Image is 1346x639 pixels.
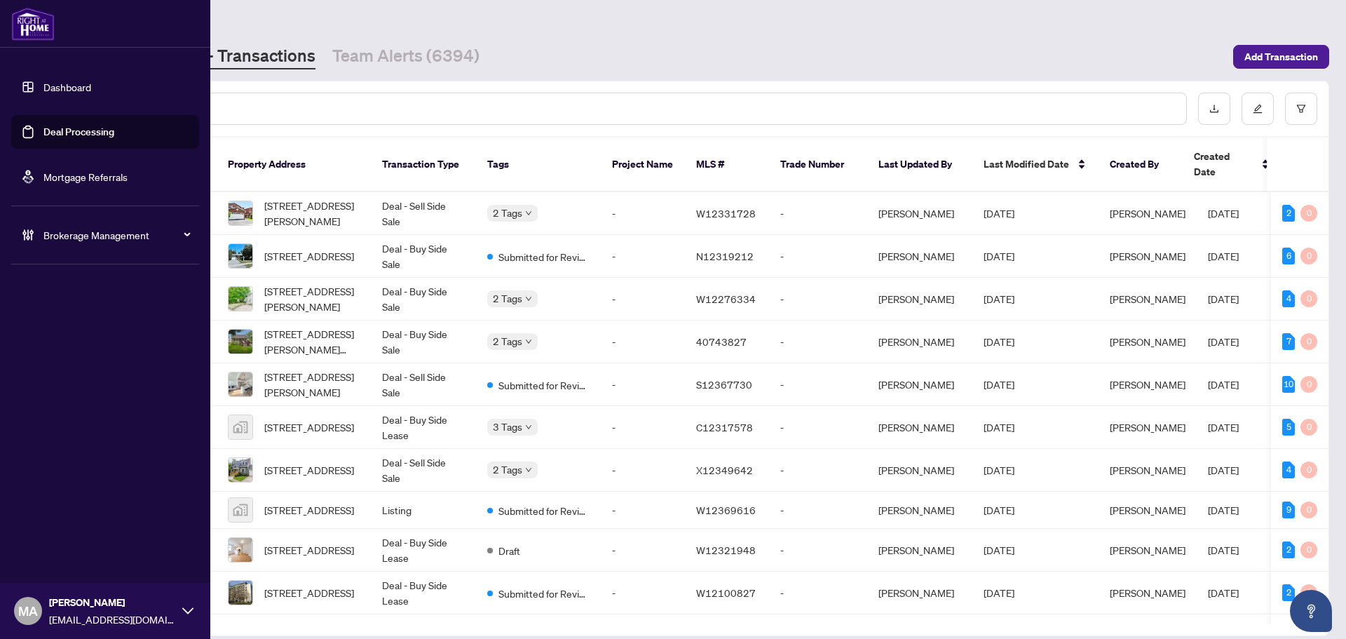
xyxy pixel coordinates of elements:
img: thumbnail-img [229,581,252,605]
span: C12317578 [696,421,753,433]
div: 4 [1282,462,1295,478]
span: [DATE] [1208,378,1239,391]
span: Submitted for Review [498,586,590,601]
td: Deal - Sell Side Sale [371,449,476,492]
td: [PERSON_NAME] [867,529,972,572]
img: thumbnail-img [229,330,252,354]
span: [DATE] [984,207,1014,220]
th: Transaction Type [371,137,476,192]
span: [STREET_ADDRESS][PERSON_NAME][PERSON_NAME] [264,326,360,357]
td: - [601,192,685,235]
td: - [601,449,685,492]
span: W12321948 [696,544,756,556]
div: 5 [1282,419,1295,436]
img: thumbnail-img [229,538,252,562]
a: Deal Processing [43,126,114,138]
div: 0 [1300,248,1317,264]
span: Add Transaction [1244,46,1318,68]
td: Deal - Buy Side Sale [371,321,476,363]
td: - [769,278,867,321]
td: - [601,492,685,529]
td: Listing [371,492,476,529]
span: W12100827 [696,586,756,599]
span: [PERSON_NAME] [1110,292,1185,305]
img: thumbnail-img [229,201,252,225]
span: [STREET_ADDRESS][PERSON_NAME] [264,198,360,229]
div: 6 [1282,248,1295,264]
span: down [525,424,532,431]
span: [PERSON_NAME] [1110,250,1185,262]
td: - [769,406,867,449]
td: - [769,529,867,572]
span: Draft [498,543,520,558]
div: 0 [1300,584,1317,601]
td: [PERSON_NAME] [867,235,972,278]
td: - [769,492,867,529]
th: Last Modified Date [972,137,1099,192]
span: [STREET_ADDRESS] [264,462,354,478]
td: - [601,321,685,363]
span: S12367730 [696,378,752,391]
span: [STREET_ADDRESS] [264,542,354,558]
td: - [769,363,867,406]
span: edit [1253,104,1263,114]
span: [STREET_ADDRESS] [264,585,354,600]
div: 0 [1300,419,1317,436]
span: W12331728 [696,207,756,220]
span: [DATE] [1208,207,1239,220]
img: thumbnail-img [229,287,252,311]
span: W12276334 [696,292,756,305]
span: download [1209,104,1219,114]
span: [STREET_ADDRESS] [264,419,354,435]
button: edit [1242,93,1274,125]
button: Open asap [1290,590,1332,632]
a: Mortgage Referrals [43,170,128,183]
span: [DATE] [1208,421,1239,433]
div: 0 [1300,462,1317,478]
td: [PERSON_NAME] [867,321,972,363]
td: [PERSON_NAME] [867,449,972,492]
td: - [769,192,867,235]
span: Submitted for Review [498,377,590,393]
span: [DATE] [984,504,1014,516]
span: [PERSON_NAME] [1110,504,1185,516]
div: 0 [1300,502,1317,518]
span: [DATE] [984,586,1014,599]
div: 9 [1282,502,1295,518]
div: 0 [1300,376,1317,393]
img: thumbnail-img [229,244,252,268]
img: thumbnail-img [229,498,252,522]
td: Deal - Sell Side Sale [371,192,476,235]
span: [DATE] [984,335,1014,348]
span: [DATE] [984,250,1014,262]
th: Tags [476,137,601,192]
div: 2 [1282,542,1295,558]
div: 0 [1300,542,1317,558]
div: 0 [1300,290,1317,307]
span: [STREET_ADDRESS] [264,248,354,264]
img: thumbnail-img [229,372,252,396]
div: 7 [1282,333,1295,350]
button: Add Transaction [1233,45,1329,69]
td: Deal - Sell Side Sale [371,363,476,406]
td: - [601,529,685,572]
td: - [601,278,685,321]
span: [PERSON_NAME] [1110,335,1185,348]
img: thumbnail-img [229,415,252,439]
span: 40743827 [696,335,747,348]
span: 2 Tags [493,290,522,307]
span: [DATE] [984,292,1014,305]
span: [DATE] [1208,250,1239,262]
td: - [601,406,685,449]
span: Submitted for Review [498,503,590,518]
span: [PERSON_NAME] [1110,421,1185,433]
td: Deal - Buy Side Sale [371,278,476,321]
img: logo [11,7,55,41]
td: [PERSON_NAME] [867,192,972,235]
span: 3 Tags [493,419,522,435]
span: down [525,466,532,473]
span: down [525,210,532,217]
td: Deal - Buy Side Lease [371,406,476,449]
th: Trade Number [769,137,867,192]
td: Deal - Buy Side Lease [371,529,476,572]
